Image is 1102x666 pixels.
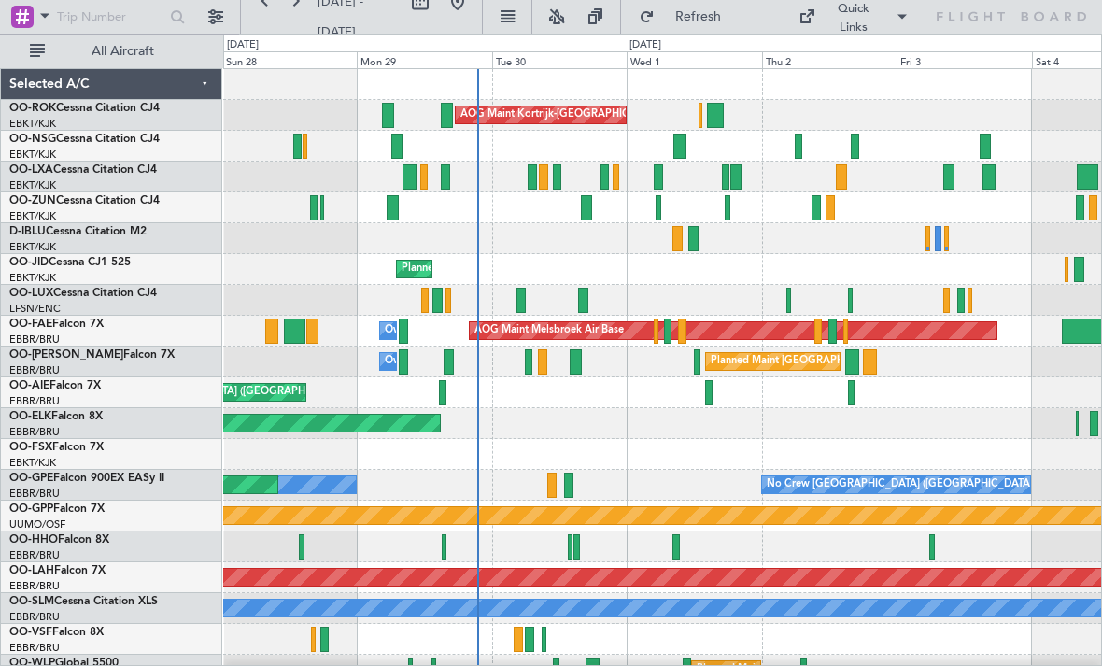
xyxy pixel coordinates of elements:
[9,627,104,638] a: OO-VSFFalcon 8X
[9,425,60,439] a: EBBR/BRU
[630,2,742,32] button: Refresh
[9,380,101,391] a: OO-AIEFalcon 7X
[9,641,60,655] a: EBBR/BRU
[9,503,53,515] span: OO-GPP
[9,195,56,206] span: OO-ZUN
[9,442,104,453] a: OO-FSXFalcon 7X
[9,380,49,391] span: OO-AIE
[629,37,661,53] div: [DATE]
[9,164,53,176] span: OO-LXA
[460,101,664,129] div: AOG Maint Kortrijk-[GEOGRAPHIC_DATA]
[9,596,54,607] span: OO-SLM
[9,148,56,162] a: EBKT/KJK
[9,534,109,546] a: OO-HHOFalcon 8X
[9,103,56,114] span: OO-ROK
[9,596,158,607] a: OO-SLMCessna Citation XLS
[9,565,54,576] span: OO-LAH
[9,411,103,422] a: OO-ELKFalcon 8X
[9,226,147,237] a: D-IBLUCessna Citation M2
[9,164,157,176] a: OO-LXACessna Citation CJ4
[49,45,197,58] span: All Aircraft
[9,117,56,131] a: EBKT/KJK
[9,579,60,593] a: EBBR/BRU
[767,471,1080,499] div: No Crew [GEOGRAPHIC_DATA] ([GEOGRAPHIC_DATA] National)
[9,134,160,145] a: OO-NSGCessna Citation CJ4
[9,349,175,361] a: OO-[PERSON_NAME]Falcon 7X
[21,36,203,66] button: All Aircraft
[9,565,106,576] a: OO-LAHFalcon 7X
[492,51,627,68] div: Tue 30
[9,534,58,546] span: OO-HHO
[385,317,512,345] div: Owner Melsbroek Air Base
[789,2,918,32] button: Quick Links
[9,548,60,562] a: EBBR/BRU
[9,319,52,330] span: OO-FAE
[9,288,157,299] a: OO-LUXCessna Citation CJ4
[627,51,761,68] div: Wed 1
[9,456,56,470] a: EBKT/KJK
[9,473,53,484] span: OO-GPE
[9,178,56,192] a: EBKT/KJK
[9,333,60,347] a: EBBR/BRU
[9,487,60,501] a: EBBR/BRU
[9,503,105,515] a: OO-GPPFalcon 7X
[9,610,60,624] a: EBBR/BRU
[9,209,56,223] a: EBKT/KJK
[9,394,60,408] a: EBBR/BRU
[897,51,1031,68] div: Fri 3
[9,302,61,316] a: LFSN/ENC
[9,195,160,206] a: OO-ZUNCessna Citation CJ4
[9,257,131,268] a: OO-JIDCessna CJ1 525
[9,134,56,145] span: OO-NSG
[402,255,619,283] div: Planned Maint Kortrijk-[GEOGRAPHIC_DATA]
[9,257,49,268] span: OO-JID
[9,627,52,638] span: OO-VSF
[9,240,56,254] a: EBKT/KJK
[9,363,60,377] a: EBBR/BRU
[711,347,1049,376] div: Planned Maint [GEOGRAPHIC_DATA] ([GEOGRAPHIC_DATA] National)
[9,288,53,299] span: OO-LUX
[357,51,491,68] div: Mon 29
[9,349,123,361] span: OO-[PERSON_NAME]
[9,517,65,531] a: UUMO/OSF
[222,51,357,68] div: Sun 28
[227,37,259,53] div: [DATE]
[9,226,46,237] span: D-IBLU
[9,442,52,453] span: OO-FSX
[762,51,897,68] div: Thu 2
[658,10,737,23] span: Refresh
[9,473,164,484] a: OO-GPEFalcon 900EX EASy II
[385,347,512,376] div: Owner Melsbroek Air Base
[9,411,51,422] span: OO-ELK
[474,317,624,345] div: AOG Maint Melsbroek Air Base
[57,3,164,31] input: Trip Number
[9,271,56,285] a: EBKT/KJK
[9,103,160,114] a: OO-ROKCessna Citation CJ4
[9,319,104,330] a: OO-FAEFalcon 7X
